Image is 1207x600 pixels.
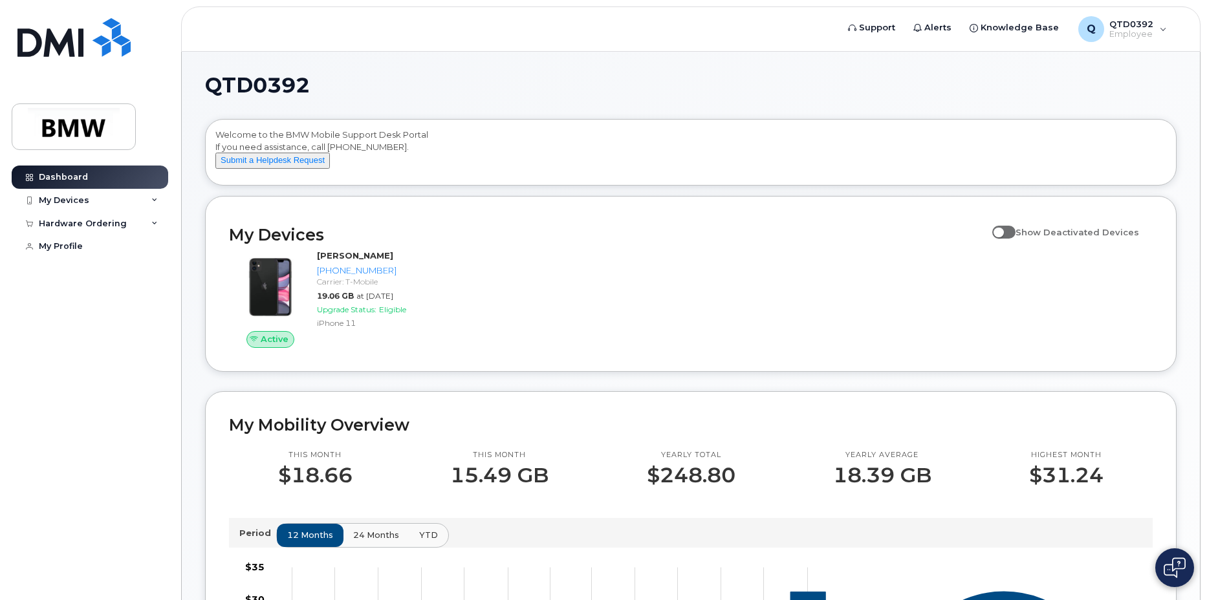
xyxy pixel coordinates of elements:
p: 15.49 GB [450,464,549,487]
span: at [DATE] [356,291,393,301]
img: iPhone_11.jpg [239,256,301,318]
p: $31.24 [1029,464,1104,487]
button: Submit a Helpdesk Request [215,153,330,169]
strong: [PERSON_NAME] [317,250,393,261]
div: [PHONE_NUMBER] [317,264,443,277]
div: iPhone 11 [317,317,443,328]
span: Eligible [379,305,406,314]
p: Yearly average [833,450,931,460]
p: Yearly total [647,450,735,460]
input: Show Deactivated Devices [992,220,1003,230]
p: $18.66 [278,464,353,487]
img: Open chat [1164,557,1186,578]
p: This month [450,450,549,460]
span: Show Deactivated Devices [1016,227,1139,237]
tspan: $35 [245,561,265,573]
p: 18.39 GB [833,464,931,487]
a: Active[PERSON_NAME][PHONE_NUMBER]Carrier: T-Mobile19.06 GBat [DATE]Upgrade Status:EligibleiPhone 11 [229,250,448,348]
a: Submit a Helpdesk Request [215,155,330,165]
h2: My Devices [229,225,986,244]
p: Highest month [1029,450,1104,460]
div: Welcome to the BMW Mobile Support Desk Portal If you need assistance, call [PHONE_NUMBER]. [215,129,1166,180]
span: Upgrade Status: [317,305,376,314]
span: 24 months [353,529,399,541]
p: $248.80 [647,464,735,487]
p: Period [239,527,276,539]
span: Active [261,333,288,345]
div: Carrier: T-Mobile [317,276,443,287]
p: This month [278,450,353,460]
h2: My Mobility Overview [229,415,1153,434]
span: YTD [419,529,438,541]
span: QTD0392 [205,76,310,95]
span: 19.06 GB [317,291,354,301]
